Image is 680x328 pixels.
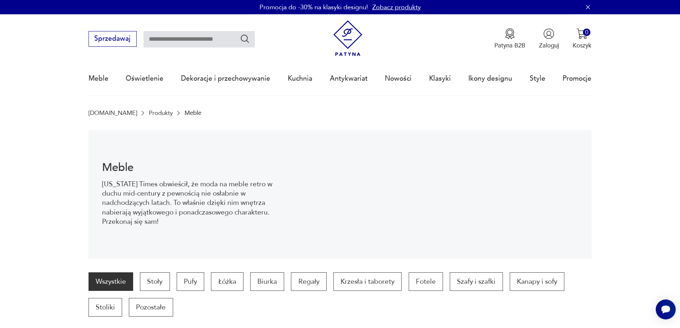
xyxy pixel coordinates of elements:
a: Stoły [140,272,170,291]
button: 0Koszyk [573,28,591,50]
img: Ikona medalu [504,28,515,39]
a: Antykwariat [330,62,368,95]
p: Zaloguj [539,41,559,50]
a: Nowości [385,62,412,95]
a: Wszystkie [89,272,133,291]
iframe: Smartsupp widget button [656,299,676,319]
button: Patyna B2B [494,28,525,50]
img: Patyna - sklep z meblami i dekoracjami vintage [330,20,366,56]
a: Kanapy i sofy [510,272,564,291]
a: Promocje [563,62,591,95]
a: Zobacz produkty [372,3,421,12]
a: Klasyki [429,62,451,95]
div: 0 [583,29,590,36]
a: Oświetlenie [126,62,163,95]
a: Meble [89,62,109,95]
a: Dekoracje i przechowywanie [181,62,270,95]
a: Style [530,62,545,95]
a: Biurka [250,272,284,291]
button: Szukaj [240,34,250,44]
a: Łóżka [211,272,243,291]
a: Stoliki [89,298,122,317]
p: Meble [185,110,201,116]
img: Ikona koszyka [576,28,588,39]
a: Ikona medaluPatyna B2B [494,28,525,50]
a: Regały [291,272,326,291]
a: Ikony designu [468,62,512,95]
button: Zaloguj [539,28,559,50]
a: Sprzedawaj [89,36,137,42]
a: Produkty [149,110,173,116]
a: Pufy [177,272,204,291]
a: Pozostałe [129,298,173,317]
p: [US_STATE] Times obwieścił, że moda na meble retro w duchu mid-century z pewnością nie osłabnie w... [102,180,276,227]
a: Kuchnia [288,62,312,95]
p: Promocja do -30% na klasyki designu! [260,3,368,12]
h1: Meble [102,162,276,173]
img: Ikonka użytkownika [543,28,554,39]
p: Koszyk [573,41,591,50]
p: Patyna B2B [494,41,525,50]
button: Sprzedawaj [89,31,137,47]
img: Meble [290,130,592,259]
a: Szafy i szafki [450,272,503,291]
a: Krzesła i taborety [333,272,402,291]
a: [DOMAIN_NAME] [89,110,137,116]
a: Fotele [409,272,443,291]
